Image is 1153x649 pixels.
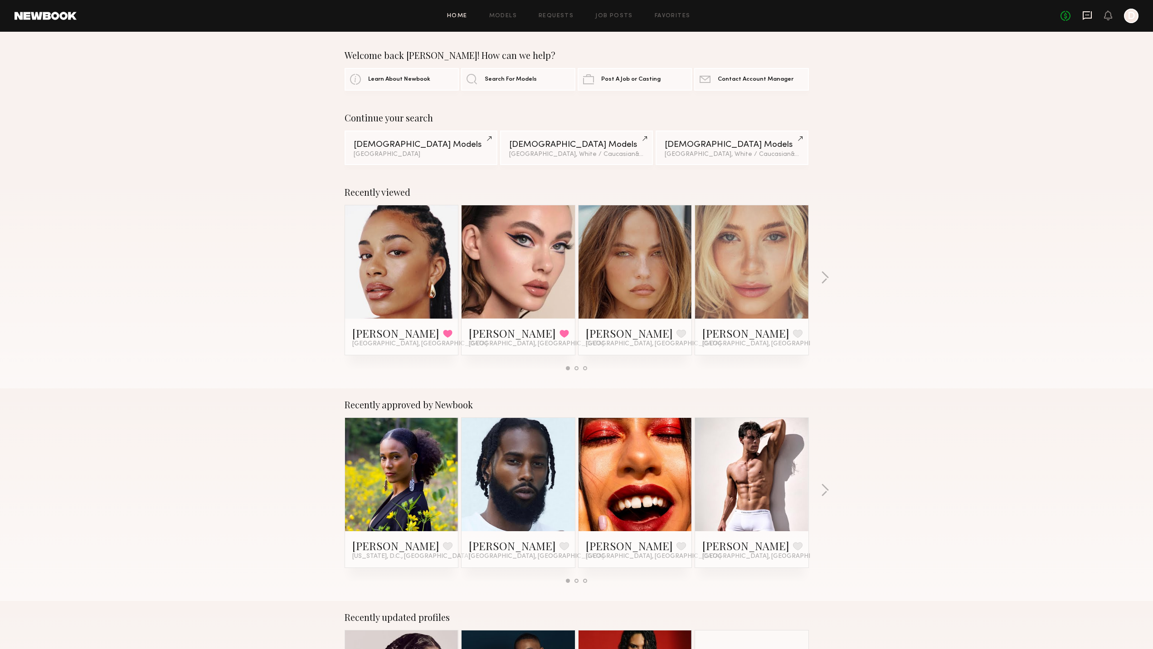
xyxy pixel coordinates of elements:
a: [PERSON_NAME] [702,326,789,340]
a: Post A Job or Casting [578,68,692,91]
a: [PERSON_NAME] [469,326,556,340]
a: [PERSON_NAME] [469,538,556,553]
div: [DEMOGRAPHIC_DATA] Models [509,140,644,149]
div: [GEOGRAPHIC_DATA], White / Caucasian [665,151,799,158]
span: [GEOGRAPHIC_DATA], [GEOGRAPHIC_DATA] [586,553,721,560]
div: Recently viewed [345,187,809,198]
span: & 1 other filter [635,151,674,157]
a: [DEMOGRAPHIC_DATA] Models[GEOGRAPHIC_DATA], White / Caucasian&2other filters [656,131,808,165]
span: [GEOGRAPHIC_DATA], [GEOGRAPHIC_DATA] [469,340,604,348]
a: [PERSON_NAME] [702,538,789,553]
div: [GEOGRAPHIC_DATA], White / Caucasian [509,151,644,158]
a: [DEMOGRAPHIC_DATA] Models[GEOGRAPHIC_DATA] [345,131,497,165]
span: [GEOGRAPHIC_DATA], [GEOGRAPHIC_DATA] [702,340,837,348]
a: Learn About Newbook [345,68,459,91]
div: Recently approved by Newbook [345,399,809,410]
a: [PERSON_NAME] [586,538,673,553]
div: [DEMOGRAPHIC_DATA] Models [665,140,799,149]
span: Search For Models [485,77,537,82]
a: [DEMOGRAPHIC_DATA] Models[GEOGRAPHIC_DATA], White / Caucasian&1other filter [500,131,653,165]
span: & 2 other filter s [791,151,834,157]
span: [GEOGRAPHIC_DATA], [GEOGRAPHIC_DATA] [469,553,604,560]
span: Learn About Newbook [368,77,430,82]
div: Continue your search [345,112,809,123]
a: [PERSON_NAME] [352,538,439,553]
span: Contact Account Manager [718,77,793,82]
div: Recently updated profiles [345,612,809,623]
span: [GEOGRAPHIC_DATA], [GEOGRAPHIC_DATA] [586,340,721,348]
div: Welcome back [PERSON_NAME]! How can we help? [345,50,809,61]
span: [GEOGRAPHIC_DATA], [GEOGRAPHIC_DATA] [352,340,487,348]
a: Requests [539,13,574,19]
span: Post A Job or Casting [601,77,661,82]
a: Home [447,13,467,19]
div: [DEMOGRAPHIC_DATA] Models [354,140,488,149]
a: Job Posts [595,13,633,19]
a: Models [489,13,517,19]
span: [GEOGRAPHIC_DATA], [GEOGRAPHIC_DATA] [702,553,837,560]
a: [PERSON_NAME] [352,326,439,340]
a: Search For Models [461,68,575,91]
a: Contact Account Manager [694,68,808,91]
div: [GEOGRAPHIC_DATA] [354,151,488,158]
a: D [1124,9,1138,23]
span: [US_STATE], D.C., [GEOGRAPHIC_DATA] [352,553,470,560]
a: [PERSON_NAME] [586,326,673,340]
a: Favorites [655,13,691,19]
